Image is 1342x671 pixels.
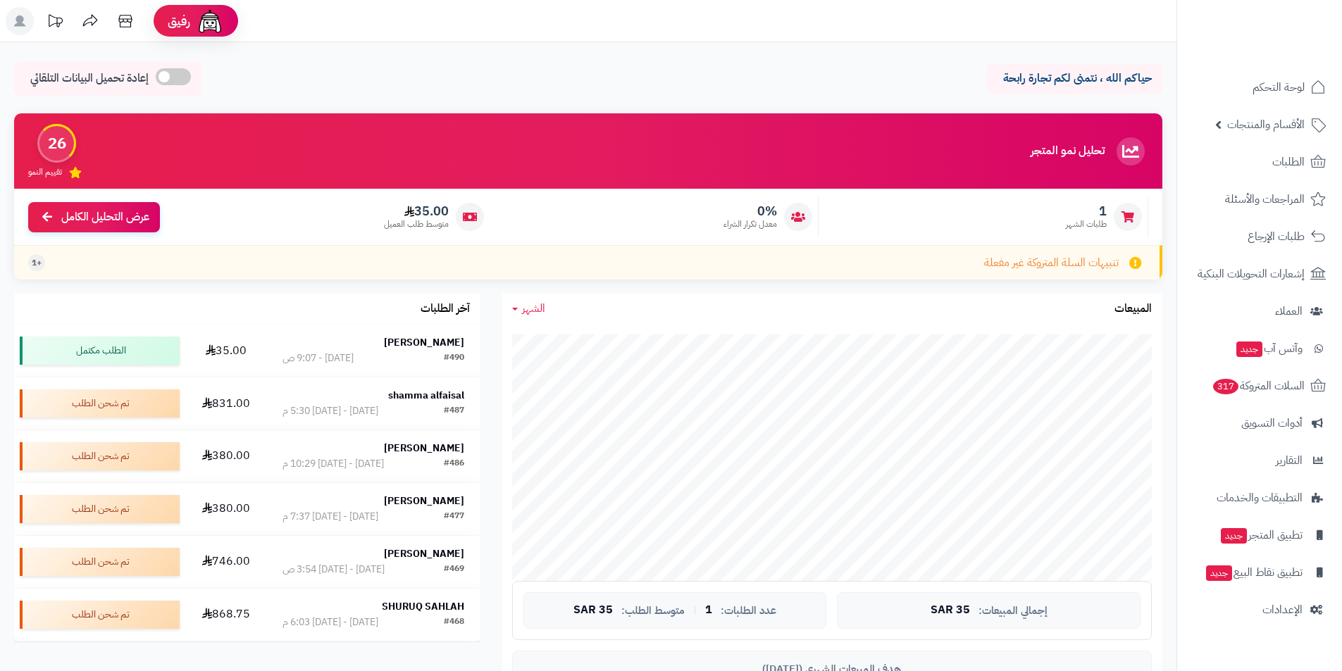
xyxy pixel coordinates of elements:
span: التطبيقات والخدمات [1217,488,1303,508]
a: العملاء [1186,294,1334,328]
a: تطبيق نقاط البيعجديد [1186,556,1334,589]
div: [DATE] - [DATE] 5:30 م [282,404,378,418]
td: 746.00 [185,536,267,588]
div: تم شحن الطلب [20,389,180,418]
div: [DATE] - [DATE] 3:54 ص [282,563,385,577]
a: السلات المتروكة317 [1186,369,1334,403]
td: 380.00 [185,430,267,482]
span: إجمالي المبيعات: [978,605,1048,617]
a: الطلبات [1186,145,1334,179]
strong: SHURUQ SAHLAH [382,599,464,614]
span: إعادة تحميل البيانات التلقائي [30,70,149,87]
td: 868.75 [185,589,267,641]
strong: [PERSON_NAME] [384,494,464,508]
span: | [693,605,697,615]
span: الطلبات [1272,152,1305,172]
span: طلبات الشهر [1066,218,1107,230]
span: عدد الطلبات: [721,605,776,617]
span: تنبيهات السلة المتروكة غير مفعلة [984,255,1119,271]
span: طلبات الإرجاع [1248,227,1305,246]
h3: المبيعات [1114,303,1152,315]
div: تم شحن الطلب [20,442,180,470]
strong: shamma alfaisal [388,388,464,403]
a: لوحة التحكم [1186,70,1334,104]
div: الطلب مكتمل [20,337,180,365]
span: متوسط الطلب: [621,605,685,617]
span: 0% [723,203,777,219]
div: #487 [444,404,464,418]
div: [DATE] - [DATE] 6:03 م [282,615,378,629]
div: #477 [444,510,464,524]
span: الأقسام والمنتجات [1227,115,1305,134]
strong: [PERSON_NAME] [384,335,464,350]
span: الشهر [522,300,545,317]
span: تطبيق نقاط البيع [1205,563,1303,582]
div: #469 [444,563,464,577]
div: [DATE] - [DATE] 7:37 م [282,510,378,524]
span: 1 [705,604,712,617]
div: تم شحن الطلب [20,548,180,576]
span: +1 [32,257,42,269]
span: رفيق [168,13,190,30]
span: 317 [1213,379,1238,394]
span: المراجعات والأسئلة [1225,189,1305,209]
span: 35 SAR [573,604,613,617]
td: 380.00 [185,483,267,535]
p: حياكم الله ، نتمنى لكم تجارة رابحة [997,70,1152,87]
div: #468 [444,615,464,629]
td: 831.00 [185,377,267,429]
span: التقارير [1276,451,1303,470]
a: تحديثات المنصة [37,7,73,39]
span: تطبيق المتجر [1219,525,1303,545]
a: التطبيقات والخدمات [1186,481,1334,515]
span: 1 [1066,203,1107,219]
span: جديد [1236,341,1262,357]
span: متوسط طلب العميل [384,218,449,230]
span: جديد [1221,528,1247,544]
a: طلبات الإرجاع [1186,220,1334,253]
span: تقييم النمو [28,166,62,178]
a: أدوات التسويق [1186,406,1334,440]
span: الإعدادات [1262,600,1303,620]
span: السلات المتروكة [1212,376,1305,396]
strong: [PERSON_NAME] [384,441,464,456]
span: جديد [1206,565,1232,581]
a: الإعدادات [1186,593,1334,627]
div: [DATE] - [DATE] 10:29 م [282,457,384,471]
span: عرض التحليل الكامل [61,209,149,225]
strong: [PERSON_NAME] [384,546,464,561]
img: ai-face.png [196,7,224,35]
div: #490 [444,351,464,365]
a: عرض التحليل الكامل [28,202,160,232]
a: إشعارات التحويلات البنكية [1186,257,1334,291]
span: لوحة التحكم [1253,77,1305,97]
span: أدوات التسويق [1241,413,1303,433]
td: 35.00 [185,325,267,377]
a: التقارير [1186,444,1334,477]
span: 35.00 [384,203,449,219]
span: وآتس آب [1235,339,1303,358]
div: تم شحن الطلب [20,601,180,629]
span: العملاء [1275,301,1303,321]
span: 35 SAR [931,604,970,617]
div: #486 [444,457,464,471]
div: [DATE] - 9:07 ص [282,351,354,365]
span: إشعارات التحويلات البنكية [1198,264,1305,284]
a: تطبيق المتجرجديد [1186,518,1334,552]
h3: آخر الطلبات [421,303,470,315]
a: الشهر [512,301,545,317]
a: المراجعات والأسئلة [1186,182,1334,216]
h3: تحليل نمو المتجر [1031,145,1105,158]
div: تم شحن الطلب [20,495,180,523]
span: معدل تكرار الشراء [723,218,777,230]
a: وآتس آبجديد [1186,332,1334,365]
